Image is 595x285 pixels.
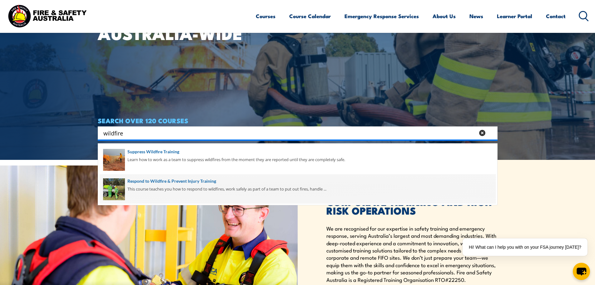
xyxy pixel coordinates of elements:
[326,225,498,283] p: We are recognised for our expertise in safety training and emergency response, serving Australia’...
[345,8,419,24] a: Emergency Response Services
[103,178,492,185] a: Respond to Wildfire & Prevent Injury Training
[326,188,498,215] h2: CORPORATE TRAINING AND HIGH-RISK OPERATIONS
[469,8,483,24] a: News
[487,129,495,137] button: Search magnifier button
[546,8,566,24] a: Contact
[497,8,532,24] a: Learner Portal
[105,129,476,137] form: Search form
[573,263,590,280] button: chat-button
[103,148,492,155] a: Suppress Wildfire Training
[103,128,475,138] input: Search input
[463,238,588,256] div: Hi! What can I help you with on your FSA journey [DATE]?
[289,8,331,24] a: Course Calendar
[433,8,456,24] a: About Us
[256,8,275,24] a: Courses
[98,117,498,124] h4: SEARCH OVER 120 COURSES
